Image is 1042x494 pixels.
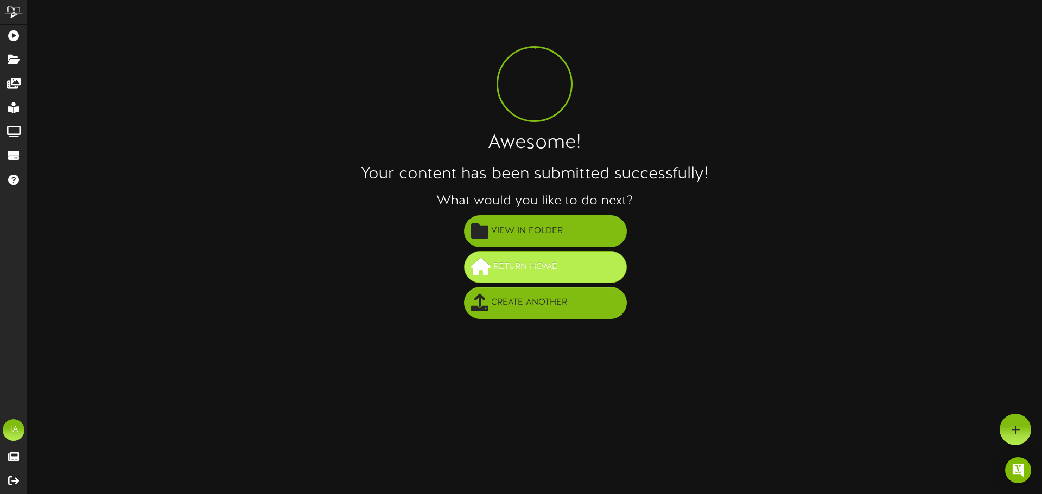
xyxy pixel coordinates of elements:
[488,294,570,312] span: Create Another
[3,419,24,441] div: TA
[464,287,627,319] button: Create Another
[491,258,560,276] span: Return Home
[27,133,1042,155] h1: Awesome!
[488,222,566,240] span: View in Folder
[464,215,627,247] button: View in Folder
[27,194,1042,208] h3: What would you like to do next?
[464,251,627,283] button: Return Home
[1005,457,1031,483] div: Open Intercom Messenger
[27,165,1042,183] h2: Your content has been submitted successfully!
